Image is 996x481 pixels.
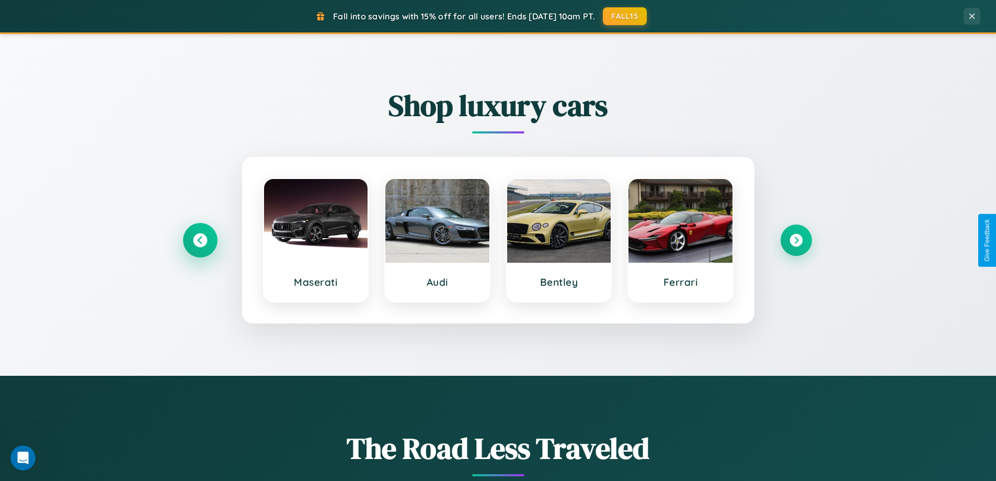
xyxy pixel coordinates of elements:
[603,7,647,25] button: FALL15
[10,445,36,471] iframe: Intercom live chat
[518,276,601,288] h3: Bentley
[639,276,722,288] h3: Ferrari
[185,85,812,126] h2: Shop luxury cars
[333,11,595,21] span: Fall into savings with 15% off for all users! Ends [DATE] 10am PT.
[185,428,812,468] h1: The Road Less Traveled
[396,276,479,288] h3: Audi
[983,219,991,262] div: Give Feedback
[274,276,358,288] h3: Maserati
